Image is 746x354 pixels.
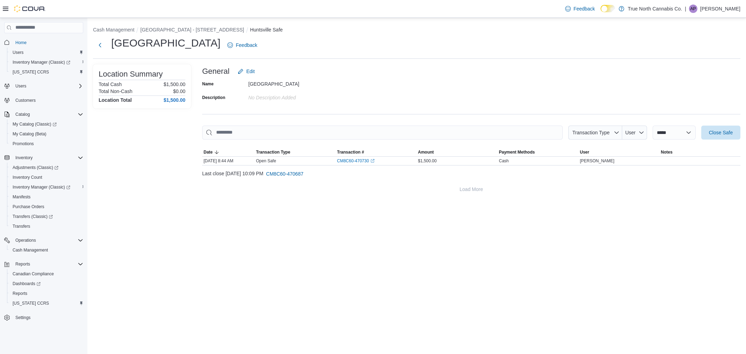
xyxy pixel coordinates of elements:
[15,83,26,89] span: Users
[204,149,213,155] span: Date
[255,148,336,156] button: Transaction Type
[7,172,86,182] button: Inventory Count
[202,182,740,196] button: Load More
[580,158,614,164] span: [PERSON_NAME]
[202,126,563,140] input: This is a search bar. As you type, the results lower in the page will automatically filter.
[10,130,83,138] span: My Catalog (Beta)
[13,96,38,105] a: Customers
[202,157,255,165] div: [DATE] 8:44 AM
[10,212,83,221] span: Transfers (Classic)
[10,58,73,66] a: Inventory Manager (Classic)
[10,246,83,254] span: Cash Management
[13,96,83,105] span: Customers
[7,48,86,57] button: Users
[10,140,83,148] span: Promotions
[13,224,30,229] span: Transfers
[10,193,33,201] a: Manifests
[10,279,83,288] span: Dashboards
[690,5,696,13] span: AP
[336,148,417,156] button: Transaction #
[93,26,740,35] nav: An example of EuiBreadcrumbs
[14,5,45,12] img: Cova
[562,2,598,16] a: Feedback
[13,214,53,219] span: Transfers (Classic)
[10,299,52,307] a: [US_STATE] CCRS
[661,149,673,155] span: Notes
[10,222,33,231] a: Transfers
[700,5,740,13] p: [PERSON_NAME]
[10,68,52,76] a: [US_STATE] CCRS
[99,70,163,78] h3: Location Summary
[10,68,83,76] span: Washington CCRS
[236,42,257,49] span: Feedback
[1,153,86,163] button: Inventory
[1,312,86,323] button: Settings
[660,148,741,156] button: Notes
[7,139,86,149] button: Promotions
[15,238,36,243] span: Operations
[256,158,276,164] p: Open Safe
[13,154,83,162] span: Inventory
[202,148,255,156] button: Date
[13,121,57,127] span: My Catalog (Classic)
[140,27,244,33] button: [GEOGRAPHIC_DATA] - [STREET_ADDRESS]
[572,130,610,135] span: Transaction Type
[10,173,45,182] a: Inventory Count
[13,110,83,119] span: Catalog
[7,279,86,289] a: Dashboards
[7,245,86,255] button: Cash Management
[13,69,49,75] span: [US_STATE] CCRS
[7,57,86,67] a: Inventory Manager (Classic)
[10,270,57,278] a: Canadian Compliance
[337,149,364,155] span: Transaction #
[164,97,185,103] h4: $1,500.00
[417,148,498,156] button: Amount
[15,112,30,117] span: Catalog
[1,259,86,269] button: Reports
[10,289,83,298] span: Reports
[7,182,86,192] a: Inventory Manager (Classic)
[13,184,70,190] span: Inventory Manager (Classic)
[685,5,686,13] p: |
[13,260,83,268] span: Reports
[460,186,483,193] span: Load More
[7,202,86,212] button: Purchase Orders
[709,129,733,136] span: Close Safe
[13,291,27,296] span: Reports
[202,167,740,181] div: Last close [DATE] 10:09 PM
[7,212,86,221] a: Transfers (Classic)
[601,5,615,12] input: Dark Mode
[10,246,51,254] a: Cash Management
[13,141,34,147] span: Promotions
[499,158,509,164] div: Cash
[99,88,133,94] h6: Total Non-Cash
[13,154,35,162] button: Inventory
[13,82,83,90] span: Users
[10,140,37,148] a: Promotions
[13,260,33,268] button: Reports
[13,38,29,47] a: Home
[13,59,70,65] span: Inventory Manager (Classic)
[10,58,83,66] span: Inventory Manager (Classic)
[99,82,122,87] h6: Total Cash
[173,88,185,94] p: $0.00
[337,158,375,164] a: CM8C60-470730External link
[568,126,622,140] button: Transaction Type
[13,194,30,200] span: Manifests
[13,300,49,306] span: [US_STATE] CCRS
[10,222,83,231] span: Transfers
[10,173,83,182] span: Inventory Count
[10,183,73,191] a: Inventory Manager (Classic)
[13,165,58,170] span: Adjustments (Classic)
[13,204,44,210] span: Purchase Orders
[7,298,86,308] button: [US_STATE] CCRS
[701,126,740,140] button: Close Safe
[246,68,255,75] span: Edit
[10,203,83,211] span: Purchase Orders
[13,110,33,119] button: Catalog
[10,279,43,288] a: Dashboards
[574,5,595,12] span: Feedback
[13,281,41,286] span: Dashboards
[10,163,83,172] span: Adjustments (Classic)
